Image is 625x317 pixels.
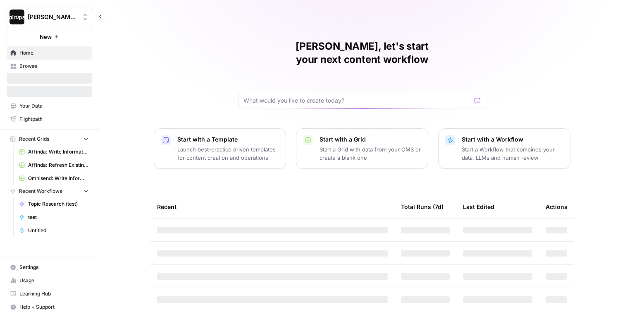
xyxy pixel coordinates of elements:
p: Start with a Workflow [462,135,563,144]
p: Start a Workflow that combines your data, LLMs and human review [462,145,563,162]
div: Actions [546,195,568,218]
a: Untitled [15,224,92,237]
span: Settings [19,264,88,271]
span: Browse [19,62,88,70]
span: Topic Research (test) [28,200,88,208]
span: Affinda: Write Informational Article [28,148,88,156]
div: Total Runs (7d) [401,195,444,218]
span: [PERSON_NAME]-Sandbox [28,13,78,21]
h1: [PERSON_NAME], let's start your next content workflow [238,40,486,66]
span: Affinda: Refresh Existing Content [28,161,88,169]
button: Workspace: Dille-Sandbox [7,7,92,27]
a: Affinda: Refresh Existing Content [15,158,92,172]
button: Start with a GridStart a Grid with data from your CMS or create a blank one [296,128,428,169]
div: Recent [157,195,388,218]
button: Recent Workflows [7,185,92,197]
button: New [7,31,92,43]
a: Usage [7,274,92,287]
a: Learning Hub [7,287,92,300]
span: Flightpath [19,115,88,123]
p: Start a Grid with data from your CMS or create a blank one [320,145,421,162]
button: Start with a TemplateLaunch best-practice driven templates for content creation and operations [154,128,286,169]
p: Start with a Grid [320,135,421,144]
span: test [28,214,88,221]
button: Start with a WorkflowStart a Workflow that combines your data, LLMs and human review [438,128,570,169]
span: Untitled [28,227,88,234]
button: Help + Support [7,300,92,314]
a: Home [7,46,92,60]
a: Affinda: Write Informational Article [15,145,92,158]
a: Omnisend: Write Informational [15,172,92,185]
a: Browse [7,60,92,73]
span: Your Data [19,102,88,110]
button: Recent Grids [7,133,92,145]
span: Recent Grids [19,135,49,143]
a: Flightpath [7,113,92,126]
span: New [40,33,52,41]
input: What would you like to create today? [243,96,471,105]
span: Learning Hub [19,290,88,298]
a: Your Data [7,99,92,113]
span: Recent Workflows [19,187,62,195]
div: Last Edited [463,195,494,218]
a: Topic Research (test) [15,197,92,211]
span: Usage [19,277,88,284]
a: Settings [7,261,92,274]
p: Launch best-practice driven templates for content creation and operations [177,145,279,162]
img: Dille-Sandbox Logo [10,10,24,24]
span: Home [19,49,88,57]
a: test [15,211,92,224]
p: Start with a Template [177,135,279,144]
span: Help + Support [19,303,88,311]
span: Omnisend: Write Informational [28,175,88,182]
